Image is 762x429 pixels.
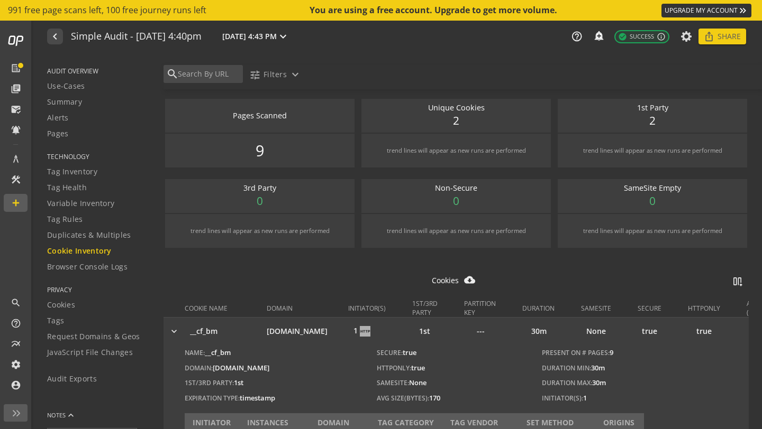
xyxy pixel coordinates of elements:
div: true [634,324,676,339]
p: Cookies [432,275,459,286]
p: Expiration Type: [185,393,275,403]
span: __cf_bm [205,348,231,357]
p: Name: [185,348,275,358]
mat-icon: help_outline [571,31,583,42]
div: SECURE [638,304,661,313]
p: 1ST/3RD Party: [185,378,275,388]
span: JavaScript File Changes [47,347,133,358]
p: Domain: [185,363,275,373]
mat-icon: search [166,68,177,80]
span: 30m [591,363,605,372]
mat-icon: mark_email_read [11,104,21,115]
span: 30m [592,378,606,387]
mat-icon: expand_more [277,30,289,43]
mat-icon: settings [11,359,21,370]
a: UPGRADE MY ACCOUNT [661,4,751,17]
div: PARTY [412,308,438,317]
span: Tag Health [47,182,87,193]
span: 1 [353,325,373,335]
div: 3rd Party [170,183,349,194]
span: 2 [453,113,459,129]
span: 0 [257,193,263,209]
div: DURATION [514,304,564,313]
div: COOKIE NAME [185,304,258,313]
mat-icon: keyboard_arrow_up [66,410,76,421]
span: Success [618,32,654,41]
p: [DOMAIN_NAME] [267,326,328,337]
span: 9 [610,348,613,357]
mat-icon: tune [249,69,260,80]
div: 1st Party [563,102,742,114]
p: Present on # Pages: [542,348,613,358]
div: SAMESITE [581,304,611,313]
span: Duplicates & Multiples [47,230,131,240]
div: SameSite Empty [563,183,742,194]
p: Initiator(s): [542,393,613,403]
div: INITIATOR(S) [348,304,395,313]
div: --- [458,326,503,337]
mat-icon: multiline_chart [11,339,21,349]
mat-icon: search [11,297,21,308]
mat-icon: architecture [11,154,21,164]
span: Audit Exports [47,374,97,384]
div: 1ST/3RD [412,299,438,308]
span: Pages [47,128,69,139]
span: Cookie Inventory [47,246,112,256]
mat-icon: check_circle [618,32,627,41]
span: [DATE] 4:43 PM [222,31,277,42]
div: true [685,324,735,339]
mat-icon: help_outline [11,318,21,329]
div: SECURE [629,304,671,313]
span: 170 [429,393,440,403]
button: NOTES [47,403,76,428]
span: Variable Inventory [47,198,114,209]
mat-icon: expand_more [289,68,302,81]
mat-icon: navigate_before [49,30,60,43]
div: trend lines will appear as new runs are performed [583,227,722,235]
mat-icon: list_alt [11,63,21,73]
span: 1st [234,378,243,387]
div: You are using a free account. Upgrade to get more volume. [310,4,558,16]
div: HTTPONLY [688,304,720,313]
div: DOMAIN [267,304,293,313]
p: Avg Size(Bytes): [377,393,440,403]
span: Tag Inventory [47,166,97,177]
span: Request Domains & Geos [47,331,140,342]
div: trend lines will appear as new runs are performed [190,227,330,235]
mat-icon: ios_share [704,31,714,42]
span: Tags [47,315,64,326]
span: Summary [47,97,82,107]
div: None [578,324,626,339]
p: SameSite: [377,378,440,388]
mat-icon: keyboard_double_arrow_right [738,5,748,16]
span: TECHNOLOGY [47,152,150,161]
div: HTTPONLY [679,304,730,313]
div: Pages Scanned [170,110,349,122]
div: 1ST/3RDPARTY [404,299,447,317]
span: true [403,348,416,357]
mat-icon: library_books [11,83,21,94]
div: PARTITION KEY [456,299,505,317]
mat-icon: construction [11,174,21,185]
div: Non-Secure [367,183,546,194]
p: HttpOnly: [377,363,440,373]
span: 1 [583,393,587,403]
span: Browser Console Logs [47,262,128,272]
td: 30m [514,318,573,345]
h1: Simple Audit - 31 August 2025 | 4:40pm [71,31,202,42]
span: Cookies [47,300,75,310]
span: Use-Cases [47,81,85,91]
div: trend lines will appear as new runs are performed [387,146,526,155]
span: timestamp [240,393,275,403]
div: DURATION [522,304,555,313]
span: Filters [264,65,287,84]
div: Unique Cookies [367,102,546,114]
mat-icon: cloud_download_filled [464,274,476,285]
div: SAMESITE [573,304,621,313]
img: HTTP [360,326,370,337]
div: trend lines will appear as new runs are performed [387,227,526,235]
span: 991 free page scans left, 100 free journey runs left [8,4,206,16]
span: None [409,378,427,387]
mat-icon: info_outline [657,32,666,41]
span: 9 [256,139,264,161]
